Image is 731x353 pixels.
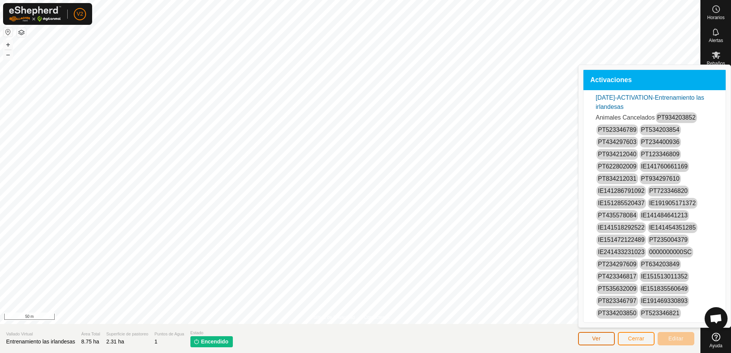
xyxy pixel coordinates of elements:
button: Restablecer Mapa [3,28,13,37]
button: Cerrar [618,332,655,345]
span: Activaciones [590,77,632,84]
a: PT435578084 [598,212,637,219]
a: PT423346817 [598,273,637,280]
a: Política de Privacidad [311,314,355,321]
a: PT534203854 [641,126,680,133]
span: Puntos de Agua [154,331,184,337]
span: Estado [190,330,233,336]
button: + [3,40,13,49]
a: PT934212040 [598,151,637,157]
a: PT234297609 [598,261,637,267]
a: IE191905171372 [649,200,696,206]
div: Chat abierto [705,307,728,330]
a: [DATE]-ACTIVATION-Entrenamiento las irlandesas [596,94,704,110]
span: 1 [154,338,158,345]
img: Logo Gallagher [9,6,61,22]
a: IE141454351285 [649,224,696,231]
a: IE141518292522 [598,224,645,231]
a: PT123346809 [641,151,680,157]
button: Editar [658,332,694,345]
span: Vallado Virtual [6,331,75,337]
span: Área Total [81,331,100,337]
a: PT234400936 [641,139,680,145]
span: 8.75 ha [81,338,99,345]
a: PT523346821 [641,310,680,316]
a: PT723346820 [649,188,688,194]
a: IE141286791092 [598,188,645,194]
span: V2 [76,10,83,18]
a: PT834212031 [598,175,637,182]
a: PT823346797 [598,298,637,304]
a: Ayuda [701,330,731,351]
a: IE151472122489 [598,236,645,243]
a: PT523346789 [598,126,637,133]
button: – [3,50,13,59]
a: PT235004379 [649,236,688,243]
a: PT622802009 [598,163,637,170]
span: Cerrar [628,335,645,342]
a: IE141760661169 [641,163,688,170]
span: Animales Cancelados [596,114,655,121]
span: Encendido [201,338,229,346]
a: PT334203850 [598,310,637,316]
button: Capas del Mapa [17,28,26,37]
span: Horarios [707,15,725,20]
a: IE151835560649 [641,285,688,292]
span: Ayuda [710,343,723,348]
span: Rebaños [707,61,725,66]
a: 0000000000SC [649,249,692,255]
span: Editar [668,335,684,342]
a: IE151513011352 [641,273,688,280]
a: PT934203852 [657,114,696,121]
a: PT535632009 [598,285,637,292]
span: Superficie de pastoreo [106,331,148,337]
button: Ver [578,332,615,345]
span: Alertas [709,38,723,43]
a: IE191469330893 [641,298,688,304]
a: PT934297610 [641,175,680,182]
span: 2.31 ha [106,338,124,345]
a: PT634203849 [641,261,680,267]
a: PT434297603 [598,139,637,145]
img: encender [193,338,200,345]
span: Ver [592,335,601,342]
span: Entrenamiento las irlandesas [6,338,75,345]
a: IE141484641213 [641,212,688,219]
a: IE241433231023 [598,249,645,255]
a: Contáctenos [364,314,390,321]
a: IE151285520437 [598,200,645,206]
